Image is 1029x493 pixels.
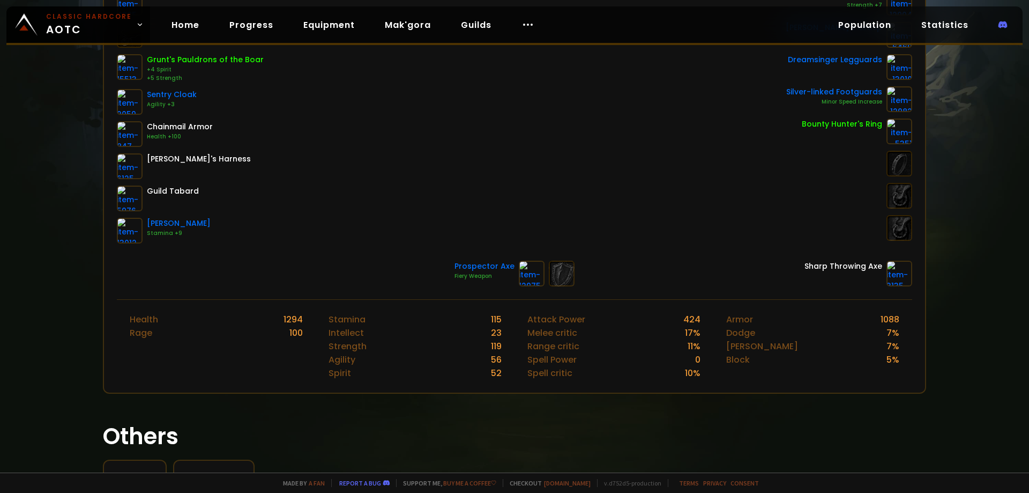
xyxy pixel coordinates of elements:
[46,12,132,38] span: AOTC
[295,14,363,36] a: Equipment
[396,479,496,487] span: Support me,
[886,119,912,144] img: item-5351
[685,366,700,380] div: 10 %
[117,121,143,147] img: item-847
[544,479,591,487] a: [DOMAIN_NAME]
[443,479,496,487] a: Buy me a coffee
[130,313,158,326] div: Health
[6,6,150,43] a: Classic HardcoreAOTC
[886,86,912,112] img: item-12982
[804,261,882,272] div: Sharp Throwing Axe
[454,272,514,281] div: Fiery Weapon
[277,479,325,487] span: Made by
[454,261,514,272] div: Prospector Axe
[163,14,208,36] a: Home
[147,218,211,229] div: [PERSON_NAME]
[329,340,367,353] div: Strength
[886,326,899,340] div: 7 %
[830,14,900,36] a: Population
[771,1,882,10] div: Strength +7
[117,186,143,211] img: item-5976
[117,89,143,115] img: item-2059
[726,313,753,326] div: Armor
[147,229,211,238] div: Stamina +9
[329,326,364,340] div: Intellect
[117,54,143,80] img: item-15513
[703,479,726,487] a: Privacy
[527,366,572,380] div: Spell critic
[788,54,882,65] div: Dreamsinger Legguards
[491,326,502,340] div: 23
[491,313,502,326] div: 115
[329,353,355,366] div: Agility
[147,133,213,141] div: Health +100
[46,12,132,21] small: Classic Hardcore
[503,479,591,487] span: Checkout
[886,54,912,80] img: item-13010
[221,14,282,36] a: Progress
[117,153,143,179] img: item-6125
[376,14,439,36] a: Mak'gora
[491,340,502,353] div: 119
[786,86,882,98] div: Silver-linked Footguards
[147,89,197,100] div: Sentry Cloak
[527,326,577,340] div: Melee critic
[726,326,755,340] div: Dodge
[491,366,502,380] div: 52
[147,54,264,65] div: Grunt's Pauldrons of the Boar
[519,261,545,286] img: item-12975
[309,479,325,487] a: a fan
[679,479,699,487] a: Terms
[329,313,366,326] div: Stamina
[147,100,197,109] div: Agility +3
[597,479,661,487] span: v. d752d5 - production
[147,153,251,165] div: [PERSON_NAME]'s Harness
[685,326,700,340] div: 17 %
[339,479,381,487] a: Report a bug
[147,186,199,197] div: Guild Tabard
[683,313,700,326] div: 424
[289,326,303,340] div: 100
[695,353,700,366] div: 0
[329,366,351,380] div: Spirit
[284,313,303,326] div: 1294
[147,74,264,83] div: +5 Strength
[147,121,213,133] div: Chainmail Armor
[726,340,798,353] div: [PERSON_NAME]
[786,98,882,106] div: Minor Speed Increase
[183,469,245,483] div: Equipment
[886,261,912,286] img: item-3135
[452,14,500,36] a: Guilds
[730,479,759,487] a: Consent
[130,326,152,340] div: Rage
[886,340,899,353] div: 7 %
[688,340,700,353] div: 11 %
[491,353,502,366] div: 56
[726,353,750,366] div: Block
[113,469,157,483] div: Makgora
[527,340,579,353] div: Range critic
[117,218,143,244] img: item-13012
[881,313,899,326] div: 1088
[527,313,585,326] div: Attack Power
[527,353,577,366] div: Spell Power
[103,420,926,453] h1: Others
[802,119,882,130] div: Bounty Hunter's Ring
[886,353,899,366] div: 5 %
[913,14,977,36] a: Statistics
[147,65,264,74] div: +4 Spirit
